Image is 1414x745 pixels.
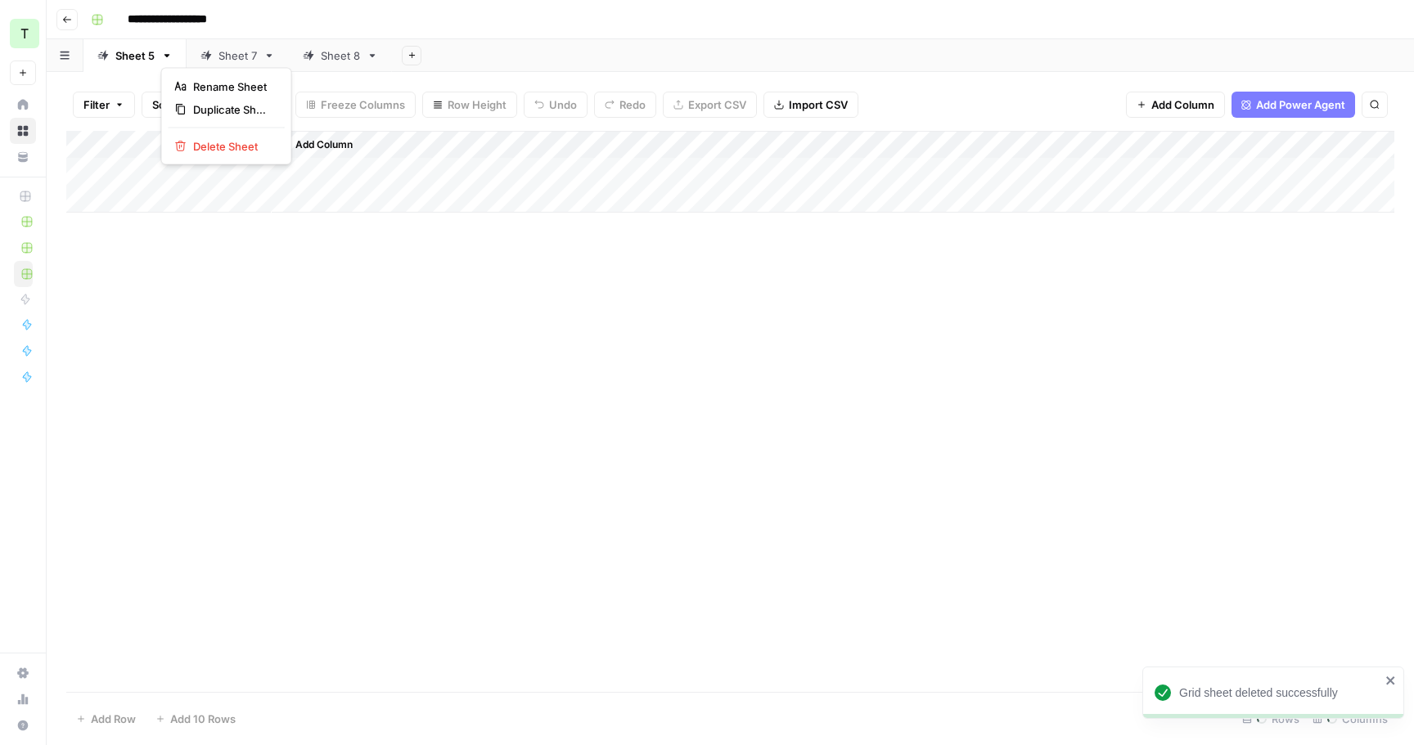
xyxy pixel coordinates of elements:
[549,96,577,113] span: Undo
[193,138,272,155] span: Delete Sheet
[10,686,36,712] a: Usage
[619,96,646,113] span: Redo
[10,92,36,118] a: Home
[789,96,848,113] span: Import CSV
[321,96,405,113] span: Freeze Columns
[10,660,36,686] a: Settings
[83,39,187,72] a: Sheet 5
[1385,674,1397,687] button: close
[91,711,136,727] span: Add Row
[448,96,507,113] span: Row Height
[295,137,353,152] span: Add Column
[218,47,257,64] div: Sheet 7
[10,13,36,54] button: Workspace: TY SEO Team
[10,712,36,738] button: Help + Support
[274,134,359,155] button: Add Column
[1151,96,1214,113] span: Add Column
[1306,706,1394,732] div: Columns
[1126,92,1225,118] button: Add Column
[170,711,236,727] span: Add 10 Rows
[688,96,746,113] span: Export CSV
[146,706,245,732] button: Add 10 Rows
[295,92,416,118] button: Freeze Columns
[763,92,858,118] button: Import CSV
[422,92,517,118] button: Row Height
[1179,684,1380,701] div: Grid sheet deleted successfully
[321,47,360,64] div: Sheet 8
[193,79,272,95] span: Rename Sheet
[524,92,588,118] button: Undo
[142,92,199,118] button: Sort
[1256,96,1345,113] span: Add Power Agent
[83,96,110,113] span: Filter
[152,96,173,113] span: Sort
[594,92,656,118] button: Redo
[663,92,757,118] button: Export CSV
[115,47,155,64] div: Sheet 5
[289,39,392,72] a: Sheet 8
[10,118,36,144] a: Browse
[193,101,272,118] span: Duplicate Sheet
[1236,706,1306,732] div: Rows
[187,39,289,72] a: Sheet 7
[73,92,135,118] button: Filter
[1232,92,1355,118] button: Add Power Agent
[10,144,36,170] a: Your Data
[66,706,146,732] button: Add Row
[20,24,29,43] span: T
